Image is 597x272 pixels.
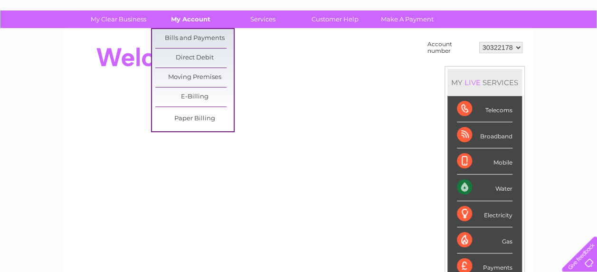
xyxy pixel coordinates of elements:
div: Broadband [457,122,512,148]
a: Log out [566,40,588,48]
td: Account number [425,39,477,57]
a: Contact [534,40,557,48]
a: Bills and Payments [155,29,234,48]
a: My Account [152,10,230,28]
a: 0333 014 3131 [418,5,483,17]
div: Gas [457,227,512,253]
a: Direct Debit [155,49,234,68]
div: LIVE [463,78,483,87]
div: Water [457,175,512,201]
div: Electricity [457,201,512,227]
a: Customer Help [296,10,374,28]
a: Make A Payment [368,10,446,28]
div: MY SERVICES [447,69,522,96]
a: Blog [514,40,528,48]
div: Telecoms [457,96,512,122]
a: Telecoms [480,40,509,48]
a: E-Billing [155,87,234,107]
img: logo.png [21,25,69,54]
div: Clear Business is a trading name of Verastar Limited (registered in [GEOGRAPHIC_DATA] No. 3667643... [75,5,523,46]
a: Water [430,40,448,48]
div: Mobile [457,148,512,175]
a: Paper Billing [155,109,234,128]
a: Energy [454,40,474,48]
a: My Clear Business [79,10,158,28]
a: Services [224,10,302,28]
a: Moving Premises [155,68,234,87]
